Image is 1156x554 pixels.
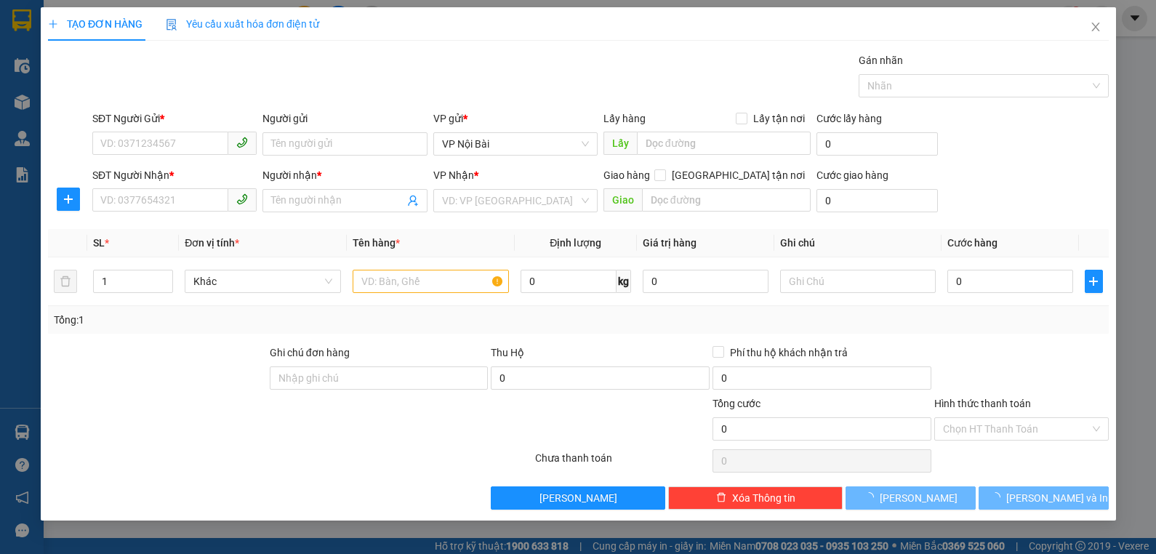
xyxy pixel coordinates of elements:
[747,111,810,127] span: Lấy tận nơi
[724,345,854,361] span: Phí thu hộ khách nhận trả
[642,270,768,293] input: 0
[774,229,942,257] th: Ghi chú
[48,19,58,29] span: plus
[642,237,696,249] span: Giá trị hàng
[713,398,760,409] span: Tổng cước
[353,270,509,293] input: VD: Bàn, Ghế
[193,270,332,292] span: Khác
[433,111,597,127] div: VP gửi
[816,113,881,124] label: Cước lấy hàng
[92,111,257,127] div: SĐT Người Gửi
[236,137,248,148] span: phone
[54,312,447,328] div: Tổng: 1
[262,167,427,183] div: Người nhận
[539,490,617,506] span: [PERSON_NAME]
[864,492,880,502] span: loading
[859,55,903,66] label: Gán nhãn
[1089,21,1101,33] span: close
[715,492,726,504] span: delete
[185,237,239,249] span: Đơn vị tính
[816,189,938,212] input: Cước giao hàng
[93,237,105,249] span: SL
[846,486,976,510] button: [PERSON_NAME]
[433,169,473,181] span: VP Nhận
[534,450,711,475] div: Chưa thanh toán
[979,486,1109,510] button: [PERSON_NAME] và In
[731,490,795,506] span: Xóa Thông tin
[990,492,1006,502] span: loading
[603,169,649,181] span: Giao hàng
[156,281,172,292] span: Decrease Value
[161,273,169,281] span: up
[156,270,172,281] span: Increase Value
[934,398,1031,409] label: Hình thức thanh toán
[603,188,641,212] span: Giao
[816,132,938,156] input: Cước lấy hàng
[636,132,810,155] input: Dọc đường
[1075,7,1115,48] button: Close
[57,188,80,211] button: plus
[92,167,257,183] div: SĐT Người Nhận
[57,193,79,205] span: plus
[166,18,319,30] span: Yêu cầu xuất hóa đơn điện tử
[880,490,958,506] span: [PERSON_NAME]
[491,347,524,358] span: Thu Hộ
[1085,270,1102,293] button: plus
[947,237,998,249] span: Cước hàng
[166,19,177,31] img: icon
[603,113,645,124] span: Lấy hàng
[816,169,888,181] label: Cước giao hàng
[665,167,810,183] span: [GEOGRAPHIC_DATA] tận nơi
[406,195,418,206] span: user-add
[54,270,77,293] button: delete
[1085,276,1101,287] span: plus
[269,347,349,358] label: Ghi chú đơn hàng
[353,237,400,249] span: Tên hàng
[641,188,810,212] input: Dọc đường
[603,132,636,155] span: Lấy
[161,283,169,292] span: down
[779,270,936,293] input: Ghi Chú
[441,133,588,155] span: VP Nội Bài
[262,111,427,127] div: Người gửi
[236,193,248,205] span: phone
[269,366,488,390] input: Ghi chú đơn hàng
[48,18,143,30] span: TẠO ĐƠN HÀNG
[668,486,843,510] button: deleteXóa Thông tin
[491,486,665,510] button: [PERSON_NAME]
[1006,490,1108,506] span: [PERSON_NAME] và In
[616,270,630,293] span: kg
[550,237,601,249] span: Định lượng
